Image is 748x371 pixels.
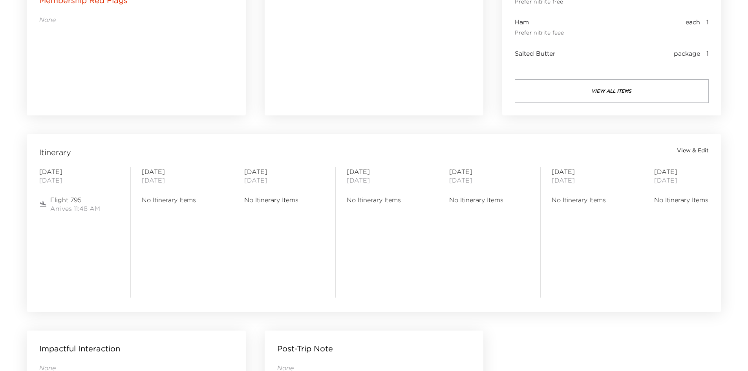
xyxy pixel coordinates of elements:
[142,176,222,185] span: [DATE]
[706,18,709,37] span: 1
[347,176,427,185] span: [DATE]
[706,49,709,58] span: 1
[552,196,632,204] span: No Itinerary Items
[515,79,709,103] button: view all items
[515,49,555,58] span: Salted Butter
[654,167,734,176] span: [DATE]
[347,167,427,176] span: [DATE]
[142,167,222,176] span: [DATE]
[654,196,734,204] span: No Itinerary Items
[244,176,324,185] span: [DATE]
[654,176,734,185] span: [DATE]
[39,15,233,24] p: None
[552,167,632,176] span: [DATE]
[277,343,333,354] p: Post-Trip Note
[142,196,222,204] span: No Itinerary Items
[449,167,529,176] span: [DATE]
[552,176,632,185] span: [DATE]
[39,167,119,176] span: [DATE]
[347,196,427,204] span: No Itinerary Items
[515,18,564,26] span: Ham
[515,29,564,37] span: Prefer nitrite feee
[50,196,100,204] span: Flight 795
[39,343,120,354] p: Impactful Interaction
[244,196,324,204] span: No Itinerary Items
[674,49,700,58] span: package
[50,204,100,213] span: Arrives 11:48 AM
[39,176,119,185] span: [DATE]
[449,196,529,204] span: No Itinerary Items
[39,147,71,158] span: Itinerary
[244,167,324,176] span: [DATE]
[449,176,529,185] span: [DATE]
[677,147,709,155] button: View & Edit
[686,18,700,37] span: each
